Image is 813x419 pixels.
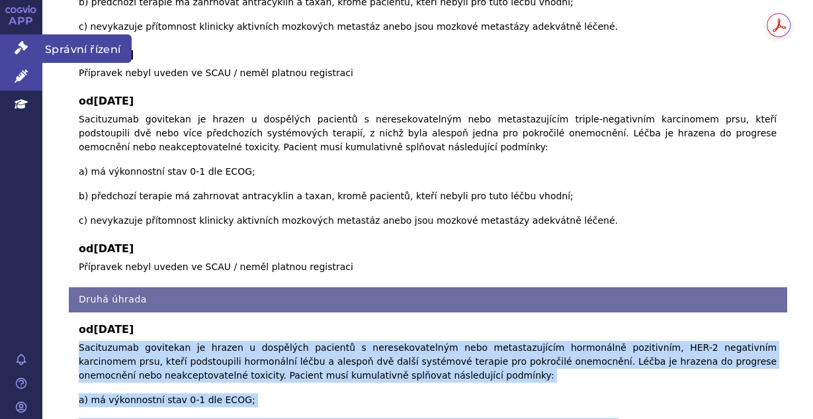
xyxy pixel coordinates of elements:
b: od [79,241,777,257]
span: [DATE] [93,323,134,336]
b: od [79,47,777,63]
b: od [79,322,777,338]
p: Sacituzumab govitekan je hrazen u dospělých pacientů s neresekovatelným nebo metastazujícím tripl... [79,113,777,228]
p: Přípravek nebyl uveden ve SCAU / neměl platnou registraci [79,260,777,274]
h4: Druhá úhrada [69,287,787,312]
p: Přípravek nebyl uveden ve SCAU / neměl platnou registraci [79,66,777,80]
b: od [79,93,777,109]
span: [DATE] [93,242,134,255]
span: Správní řízení [42,34,132,62]
span: [DATE] [93,95,134,107]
